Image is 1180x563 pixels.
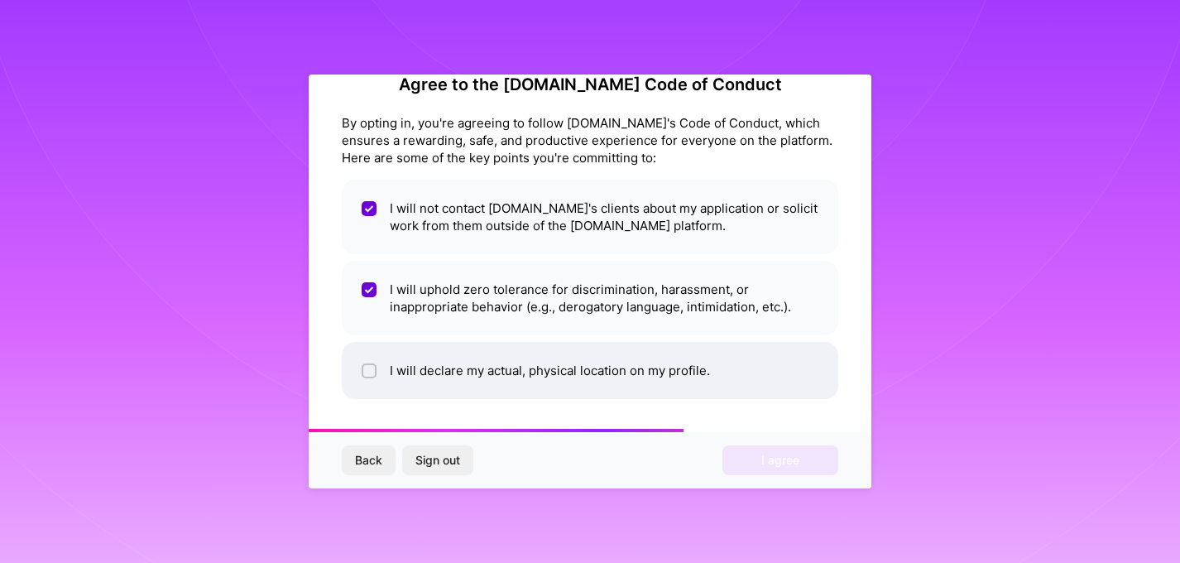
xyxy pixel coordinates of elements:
[342,342,838,399] li: I will declare my actual, physical location on my profile.
[415,452,460,469] span: Sign out
[342,261,838,335] li: I will uphold zero tolerance for discrimination, harassment, or inappropriate behavior (e.g., der...
[342,445,396,475] button: Back
[402,445,473,475] button: Sign out
[342,180,838,254] li: I will not contact [DOMAIN_NAME]'s clients about my application or solicit work from them outside...
[342,114,838,166] div: By opting in, you're agreeing to follow [DOMAIN_NAME]'s Code of Conduct, which ensures a rewardin...
[355,452,382,469] span: Back
[342,75,838,94] h2: Agree to the [DOMAIN_NAME] Code of Conduct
